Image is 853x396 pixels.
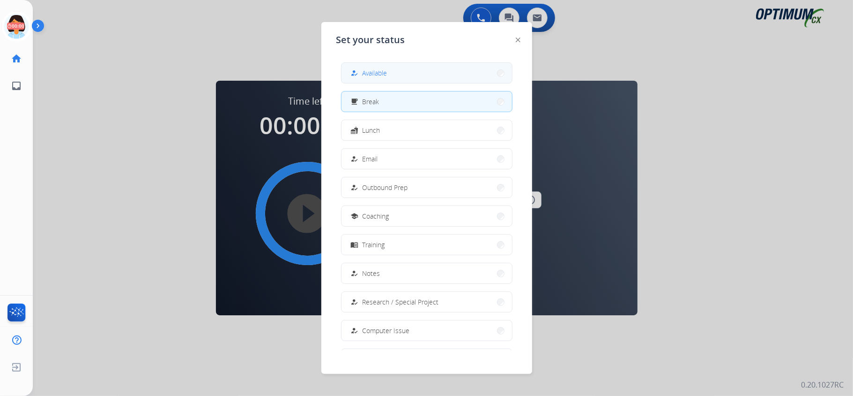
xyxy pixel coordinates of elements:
[350,98,358,106] mat-icon: free_breakfast
[341,91,512,112] button: Break
[350,327,358,335] mat-icon: how_to_reg
[350,212,358,220] mat-icon: school
[363,268,380,278] span: Notes
[363,68,387,78] span: Available
[341,149,512,169] button: Email
[350,126,358,134] mat-icon: fastfood
[363,183,408,192] span: Outbound Prep
[11,80,22,91] mat-icon: inbox
[363,154,378,164] span: Email
[11,53,22,64] mat-icon: home
[341,120,512,140] button: Lunch
[341,63,512,83] button: Available
[350,298,358,306] mat-icon: how_to_reg
[350,241,358,249] mat-icon: menu_book
[363,240,385,250] span: Training
[341,320,512,341] button: Computer Issue
[350,69,358,77] mat-icon: how_to_reg
[350,183,358,191] mat-icon: how_to_reg
[363,97,379,107] span: Break
[363,125,380,135] span: Lunch
[363,211,389,221] span: Coaching
[363,297,439,307] span: Research / Special Project
[341,235,512,255] button: Training
[363,326,410,335] span: Computer Issue
[516,38,520,42] img: close-button
[341,177,512,198] button: Outbound Prep
[341,349,512,369] button: Internet Issue
[350,269,358,277] mat-icon: how_to_reg
[341,206,512,226] button: Coaching
[350,155,358,163] mat-icon: how_to_reg
[336,33,405,46] span: Set your status
[341,292,512,312] button: Research / Special Project
[801,379,844,390] p: 0.20.1027RC
[341,263,512,283] button: Notes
